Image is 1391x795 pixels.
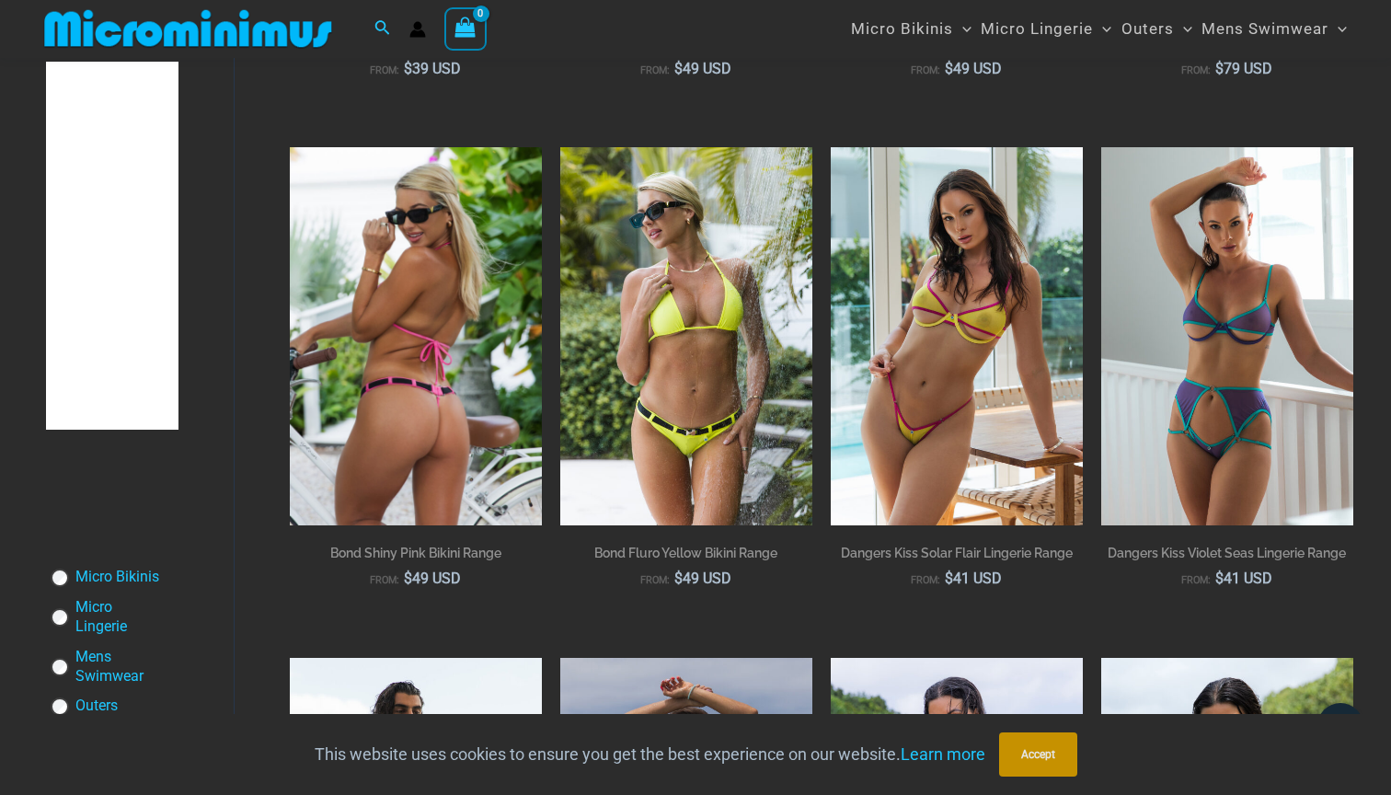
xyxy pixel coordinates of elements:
[846,6,976,52] a: Micro BikinisMenu ToggleMenu Toggle
[831,147,1083,525] a: Dangers Kiss Solar Flair 1060 Bra 6060 Thong 01Dangers Kiss Solar Flair 1060 Bra 6060 Thong 04Dan...
[945,570,1002,587] bdi: 41 USD
[75,569,159,588] a: Micro Bikinis
[75,648,166,686] a: Mens Swimwear
[1101,544,1353,562] h2: Dangers Kiss Violet Seas Lingerie Range
[901,744,985,764] a: Learn more
[1121,6,1174,52] span: Outers
[1215,570,1272,587] bdi: 41 USD
[1181,574,1211,586] span: From:
[404,570,461,587] bdi: 49 USD
[911,574,940,586] span: From:
[560,147,812,525] img: Bond Fluro Yellow 312 Top 285 Cheeky 03
[560,147,812,525] a: Bond Fluro Yellow 312 Top 285 Cheeky 03Bond Fluro Yellow 312 Top 285 Cheeky 05Bond Fluro Yellow 3...
[945,570,953,587] span: $
[404,60,412,77] span: $
[290,147,542,525] a: Bond Shiny Pink 312 Top 285 Cheeky 02v2Bond Shiny Pink 312 Top 492 Thong 03Bond Shiny Pink 312 To...
[640,64,670,76] span: From:
[1215,60,1272,77] bdi: 79 USD
[560,544,812,569] a: Bond Fluro Yellow Bikini Range
[374,17,391,40] a: Search icon link
[674,570,731,587] bdi: 49 USD
[981,6,1093,52] span: Micro Lingerie
[1181,64,1211,76] span: From:
[290,544,542,562] h2: Bond Shiny Pink Bikini Range
[1197,6,1351,52] a: Mens SwimwearMenu ToggleMenu Toggle
[1201,6,1328,52] span: Mens Swimwear
[844,3,1354,55] nav: Site Navigation
[1215,60,1224,77] span: $
[831,544,1083,562] h2: Dangers Kiss Solar Flair Lingerie Range
[945,60,953,77] span: $
[911,64,940,76] span: From:
[945,60,1002,77] bdi: 49 USD
[1101,147,1353,525] a: Dangers Kiss Violet Seas 1060 Bra 6060 Thong 1760 Garter 02Dangers Kiss Violet Seas 1060 Bra 6060...
[1174,6,1192,52] span: Menu Toggle
[370,574,399,586] span: From:
[560,544,812,562] h2: Bond Fluro Yellow Bikini Range
[976,6,1116,52] a: Micro LingerieMenu ToggleMenu Toggle
[444,7,487,50] a: View Shopping Cart, empty
[1215,570,1224,587] span: $
[409,21,426,38] a: Account icon link
[75,697,118,717] a: Outers
[75,598,166,637] a: Micro Lingerie
[315,741,985,768] p: This website uses cookies to ensure you get the best experience on our website.
[851,6,953,52] span: Micro Bikinis
[1117,6,1197,52] a: OutersMenu ToggleMenu Toggle
[370,64,399,76] span: From:
[404,570,412,587] span: $
[953,6,971,52] span: Menu Toggle
[640,574,670,586] span: From:
[1101,147,1353,525] img: Dangers Kiss Violet Seas 1060 Bra 6060 Thong 1760 Garter 02
[1328,6,1347,52] span: Menu Toggle
[674,570,683,587] span: $
[831,147,1083,525] img: Dangers Kiss Solar Flair 1060 Bra 6060 Thong 01
[999,732,1077,777] button: Accept
[1093,6,1111,52] span: Menu Toggle
[46,62,212,430] iframe: TrustedSite Certified
[674,60,731,77] bdi: 49 USD
[37,8,339,50] img: MM SHOP LOGO FLAT
[290,544,542,569] a: Bond Shiny Pink Bikini Range
[1101,544,1353,569] a: Dangers Kiss Violet Seas Lingerie Range
[290,147,542,525] img: Bond Shiny Pink 312 Top 492 Thong 03
[404,60,461,77] bdi: 39 USD
[831,544,1083,569] a: Dangers Kiss Solar Flair Lingerie Range
[674,60,683,77] span: $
